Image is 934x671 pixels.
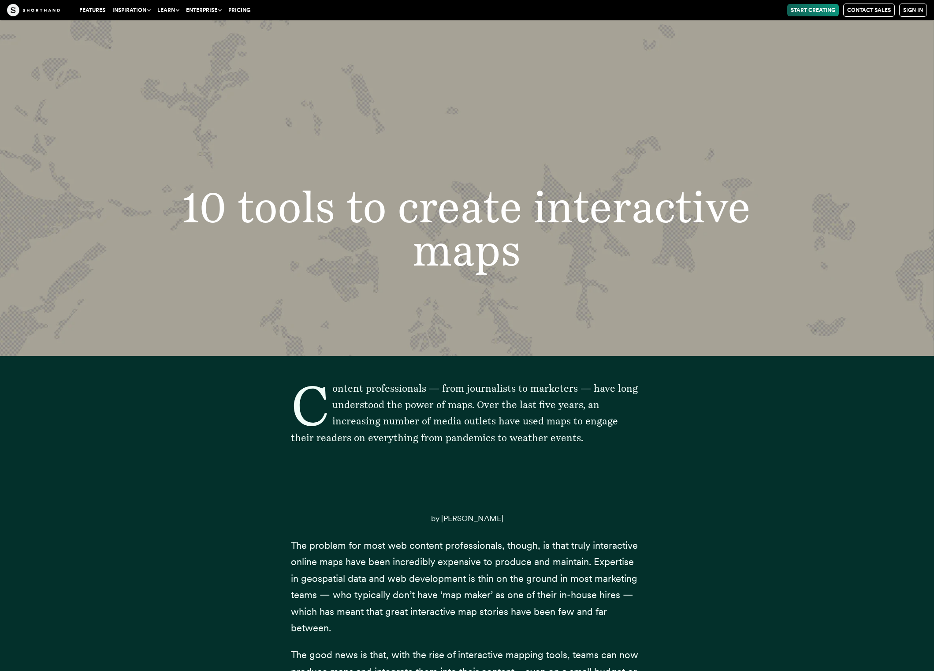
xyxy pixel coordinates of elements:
a: Start Creating [787,4,839,16]
p: by [PERSON_NAME] [291,510,644,527]
img: The Craft [7,4,60,16]
button: Enterprise [182,4,225,16]
span: The problem for most web content professionals, though, is that truly interactive online maps hav... [291,540,638,634]
h1: 10 tools to create interactive maps [144,185,790,272]
button: Learn [154,4,182,16]
a: Sign in [899,4,927,17]
button: Inspiration [109,4,154,16]
a: Features [76,4,109,16]
span: Content professionals — from journalists to marketers — have long understood the power of maps. O... [291,382,638,443]
a: Pricing [225,4,254,16]
a: Contact Sales [843,4,895,17]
